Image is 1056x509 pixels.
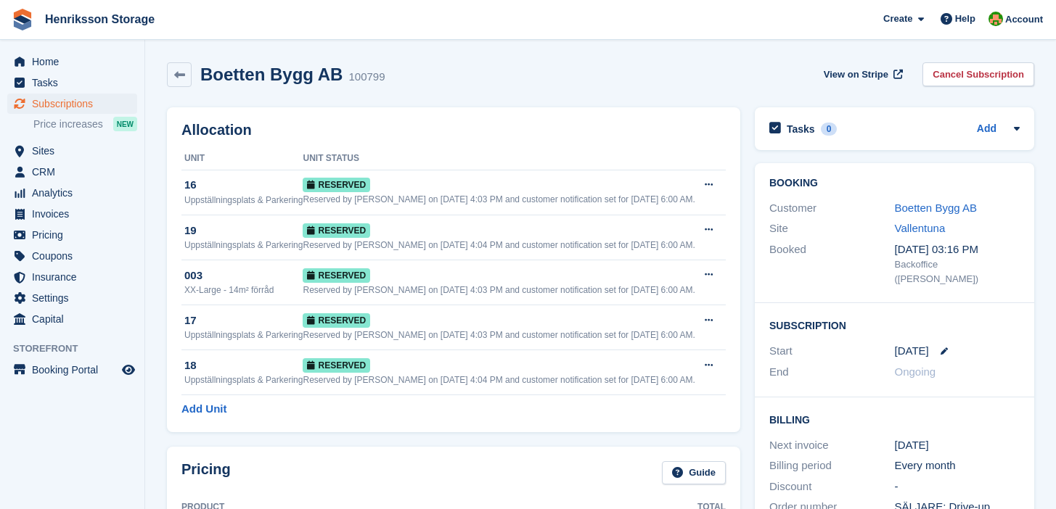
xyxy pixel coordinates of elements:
span: Reserved [303,223,370,238]
span: Account [1005,12,1043,27]
span: Subscriptions [32,94,119,114]
h2: Allocation [181,122,726,138]
span: Analytics [32,183,119,203]
div: Reserved by [PERSON_NAME] on [DATE] 4:04 PM and customer notification set for [DATE] 6:00 AM. [303,239,695,252]
span: Settings [32,288,119,308]
img: stora-icon-8386f47178a22dfd0bd8f6a31ec36ba5ce8667c1dd55bd0f319d3a0aa187defe.svg [12,9,33,30]
div: [DATE] [895,437,1020,454]
a: Price increases NEW [33,116,137,132]
span: Price increases [33,117,103,131]
a: menu [7,360,137,380]
div: Start [769,343,895,360]
div: Site [769,220,895,237]
span: Help [955,12,975,26]
div: 18 [184,357,303,374]
a: menu [7,246,137,266]
div: NEW [113,117,137,131]
a: View on Stripe [818,62,906,86]
a: menu [7,267,137,287]
a: menu [7,204,137,224]
h2: Booking [769,178,1020,189]
div: 17 [184,313,303,329]
div: Customer [769,200,895,217]
span: Reserved [303,313,370,328]
div: 19 [184,223,303,239]
span: Invoices [32,204,119,224]
a: menu [7,73,137,93]
span: Create [883,12,912,26]
div: 16 [184,177,303,194]
a: menu [7,94,137,114]
span: Coupons [32,246,119,266]
span: Reserved [303,268,370,283]
div: Backoffice ([PERSON_NAME]) [895,257,1020,286]
span: Storefront [13,342,144,356]
h2: Tasks [787,123,815,136]
span: Insurance [32,267,119,287]
a: Boetten Bygg AB [895,202,977,214]
div: End [769,364,895,381]
div: Every month [895,458,1020,474]
div: Uppställningsplats & Parkering [184,239,303,252]
time: 2025-08-12 23:00:00 UTC [895,343,929,360]
span: Pricing [32,225,119,245]
div: Billing period [769,458,895,474]
h2: Pricing [181,461,231,485]
span: Tasks [32,73,119,93]
h2: Boetten Bygg AB [200,65,343,84]
a: menu [7,183,137,203]
a: Add Unit [181,401,226,418]
span: View on Stripe [824,67,888,82]
a: menu [7,51,137,72]
a: Henriksson Storage [39,7,160,31]
div: Discount [769,479,895,495]
a: Vallentuna [895,222,946,234]
span: Sites [32,141,119,161]
div: Reserved by [PERSON_NAME] on [DATE] 4:03 PM and customer notification set for [DATE] 6:00 AM. [303,328,695,342]
div: 003 [184,268,303,284]
th: Unit [181,147,303,170]
div: Booked [769,241,895,286]
div: Uppställningsplats & Parkering [184,328,303,342]
div: - [895,479,1020,495]
a: Cancel Subscription [922,62,1034,86]
span: Capital [32,309,119,329]
span: CRM [32,162,119,182]
div: [DATE] 03:16 PM [895,241,1020,258]
a: menu [7,162,137,182]
a: menu [7,288,137,308]
img: Mikael Holmström [989,12,1003,26]
span: Home [32,51,119,72]
h2: Subscription [769,318,1020,332]
div: Uppställningsplats & Parkering [184,373,303,386]
div: 0 [821,123,838,136]
span: Reserved [303,358,370,373]
span: Ongoing [895,365,936,378]
a: menu [7,141,137,161]
div: Reserved by [PERSON_NAME] on [DATE] 4:03 PM and customer notification set for [DATE] 6:00 AM. [303,284,695,297]
span: Reserved [303,178,370,192]
span: Booking Portal [32,360,119,380]
a: Add [977,121,996,138]
h2: Billing [769,412,1020,426]
div: Reserved by [PERSON_NAME] on [DATE] 4:03 PM and customer notification set for [DATE] 6:00 AM. [303,193,695,206]
div: Uppställningsplats & Parkering [184,194,303,207]
a: menu [7,309,137,329]
a: menu [7,225,137,245]
a: Guide [662,461,726,485]
div: Reserved by [PERSON_NAME] on [DATE] 4:04 PM and customer notification set for [DATE] 6:00 AM. [303,373,695,386]
div: XX-Large - 14m² förråd [184,284,303,297]
div: 100799 [348,69,385,86]
a: Preview store [120,361,137,378]
th: Unit Status [303,147,695,170]
div: Next invoice [769,437,895,454]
